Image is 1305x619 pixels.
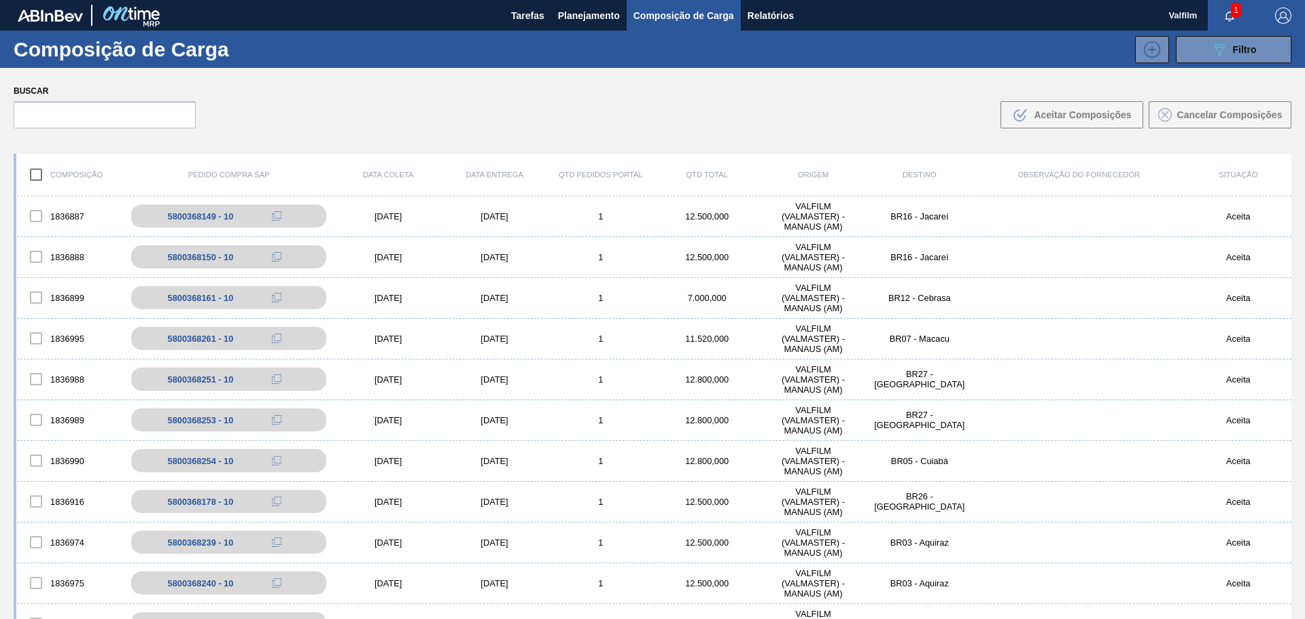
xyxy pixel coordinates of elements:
[441,497,547,507] div: [DATE]
[548,537,654,548] div: 1
[760,364,866,395] div: VALFILM (VALMASTER) - MANAUS (AM)
[16,243,122,271] div: 1836888
[558,7,620,24] span: Planejamento
[867,410,973,430] div: BR27 - Nova Minas
[16,365,122,393] div: 1836988
[441,293,547,303] div: [DATE]
[263,371,290,387] div: Copiar
[263,330,290,347] div: Copiar
[548,578,654,588] div: 1
[14,82,196,101] label: Buscar
[16,160,122,189] div: Composição
[867,211,973,222] div: BR16 - Jacareí
[1176,36,1291,63] button: Filtro
[548,456,654,466] div: 1
[168,293,234,303] div: 5800368161 - 10
[441,171,547,179] div: Data entrega
[263,249,290,265] div: Copiar
[14,41,238,57] h1: Composição de Carga
[16,324,122,353] div: 1836995
[16,283,122,312] div: 1836899
[867,293,973,303] div: BR12 - Cebrasa
[654,415,760,425] div: 12.800,000
[335,497,441,507] div: [DATE]
[867,537,973,548] div: BR03 - Aquiraz
[867,171,973,179] div: Destino
[654,374,760,385] div: 12.800,000
[1000,101,1143,128] button: Aceitar Composições
[335,293,441,303] div: [DATE]
[654,293,760,303] div: 7.000,000
[1185,211,1291,222] div: Aceita
[654,211,760,222] div: 12.500,000
[16,446,122,475] div: 1836990
[441,211,547,222] div: [DATE]
[654,497,760,507] div: 12.500,000
[654,456,760,466] div: 12.800,000
[1185,252,1291,262] div: Aceita
[654,334,760,344] div: 11.520,000
[760,568,866,599] div: VALFILM (VALMASTER) - MANAUS (AM)
[168,537,234,548] div: 5800368239 - 10
[654,537,760,548] div: 12.500,000
[441,374,547,385] div: [DATE]
[548,252,654,262] div: 1
[263,453,290,469] div: Copiar
[654,171,760,179] div: Qtd Total
[1149,101,1291,128] button: Cancelar Composições
[760,487,866,517] div: VALFILM (VALMASTER) - MANAUS (AM)
[1185,293,1291,303] div: Aceita
[511,7,544,24] span: Tarefas
[441,456,547,466] div: [DATE]
[263,575,290,591] div: Copiar
[122,171,335,179] div: Pedido Compra SAP
[441,537,547,548] div: [DATE]
[16,528,122,556] div: 1836974
[654,252,760,262] div: 12.500,000
[1177,109,1283,120] span: Cancelar Composições
[1185,578,1291,588] div: Aceita
[760,201,866,232] div: VALFILM (VALMASTER) - MANAUS (AM)
[654,578,760,588] div: 12.500,000
[168,374,234,385] div: 5800368251 - 10
[1233,44,1257,55] span: Filtro
[263,412,290,428] div: Copiar
[441,334,547,344] div: [DATE]
[1185,497,1291,507] div: Aceita
[168,456,234,466] div: 5800368254 - 10
[760,323,866,354] div: VALFILM (VALMASTER) - MANAUS (AM)
[548,374,654,385] div: 1
[548,211,654,222] div: 1
[441,252,547,262] div: [DATE]
[441,578,547,588] div: [DATE]
[168,334,234,344] div: 5800368261 - 10
[168,415,234,425] div: 5800368253 - 10
[760,171,866,179] div: Origem
[1185,537,1291,548] div: Aceita
[548,334,654,344] div: 1
[748,7,794,24] span: Relatórios
[760,405,866,436] div: VALFILM (VALMASTER) - MANAUS (AM)
[16,406,122,434] div: 1836989
[1034,109,1131,120] span: Aceitar Composições
[335,252,441,262] div: [DATE]
[168,578,234,588] div: 5800368240 - 10
[760,527,866,558] div: VALFILM (VALMASTER) - MANAUS (AM)
[263,208,290,224] div: Copiar
[1185,334,1291,344] div: Aceita
[760,283,866,313] div: VALFILM (VALMASTER) - MANAUS (AM)
[867,491,973,512] div: BR26 - Uberlândia
[1185,374,1291,385] div: Aceita
[168,211,234,222] div: 5800368149 - 10
[1128,36,1169,63] div: Nova Composição
[548,171,654,179] div: Qtd Pedidos Portal
[1185,171,1291,179] div: Situação
[548,497,654,507] div: 1
[973,171,1185,179] div: Observação do Fornecedor
[16,487,122,516] div: 1836916
[1208,6,1251,25] button: Notificações
[263,534,290,550] div: Copiar
[168,497,234,507] div: 5800368178 - 10
[867,578,973,588] div: BR03 - Aquiraz
[867,334,973,344] div: BR07 - Macacu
